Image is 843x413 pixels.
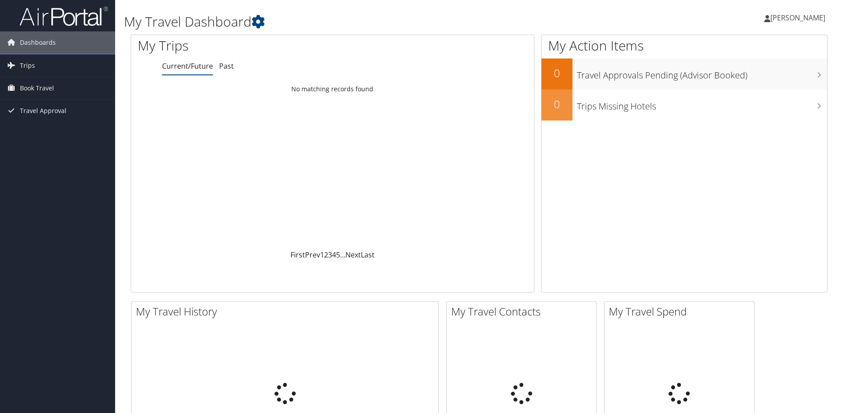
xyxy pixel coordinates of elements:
[577,65,827,82] h3: Travel Approvals Pending (Advisor Booked)
[361,250,375,260] a: Last
[541,97,572,112] h2: 0
[609,304,754,319] h2: My Travel Spend
[764,4,834,31] a: [PERSON_NAME]
[324,250,328,260] a: 2
[345,250,361,260] a: Next
[336,250,340,260] a: 5
[131,81,534,97] td: No matching records found
[290,250,305,260] a: First
[320,250,324,260] a: 1
[20,55,35,77] span: Trips
[340,250,345,260] span: …
[20,31,56,54] span: Dashboards
[541,36,827,55] h1: My Action Items
[124,12,597,31] h1: My Travel Dashboard
[332,250,336,260] a: 4
[20,100,66,122] span: Travel Approval
[451,304,596,319] h2: My Travel Contacts
[19,6,108,27] img: airportal-logo.png
[577,96,827,113] h3: Trips Missing Hotels
[541,66,572,81] h2: 0
[138,36,360,55] h1: My Trips
[162,61,213,71] a: Current/Future
[541,58,827,90] a: 0Travel Approvals Pending (Advisor Booked)
[136,304,438,319] h2: My Travel History
[770,13,825,23] span: [PERSON_NAME]
[305,250,320,260] a: Prev
[541,90,827,121] a: 0Trips Missing Hotels
[219,61,234,71] a: Past
[20,77,54,99] span: Book Travel
[328,250,332,260] a: 3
